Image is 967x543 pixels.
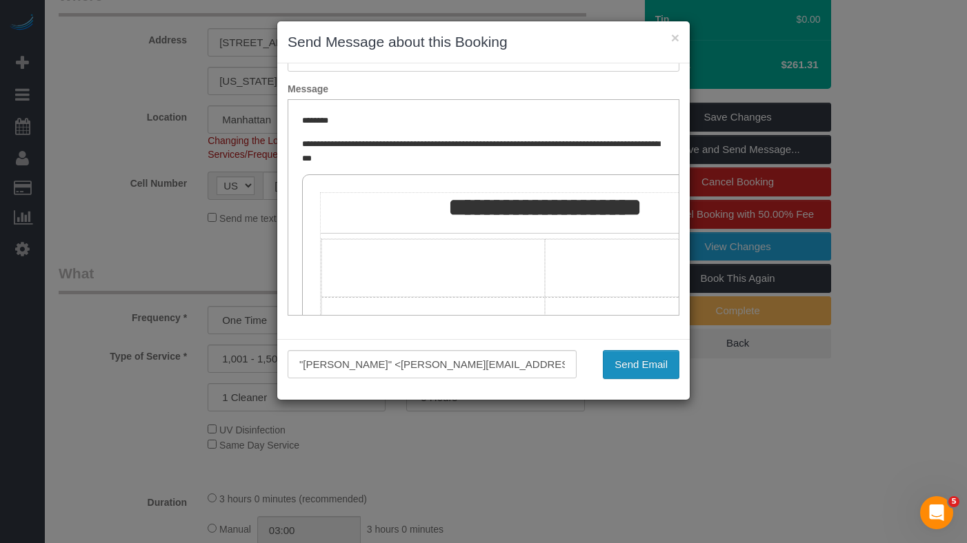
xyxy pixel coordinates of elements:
[671,30,679,45] button: ×
[603,350,679,379] button: Send Email
[277,82,690,96] label: Message
[920,496,953,529] iframe: Intercom live chat
[948,496,959,507] span: 5
[288,32,679,52] h3: Send Message about this Booking
[288,100,679,315] iframe: Rich Text Editor, editor1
